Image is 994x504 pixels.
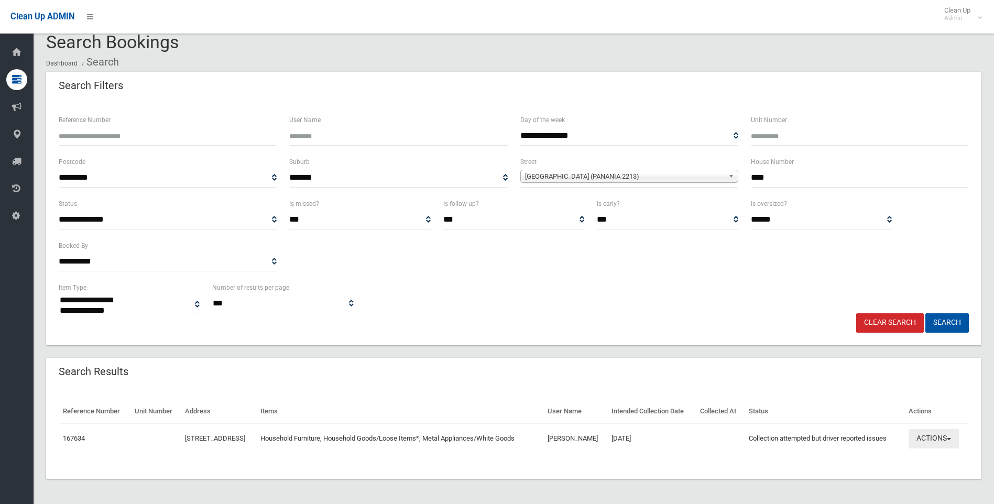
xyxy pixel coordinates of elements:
[543,423,608,454] td: [PERSON_NAME]
[46,75,136,96] header: Search Filters
[289,156,310,168] label: Suburb
[944,14,970,22] small: Admin
[185,434,245,442] a: [STREET_ADDRESS]
[696,400,745,423] th: Collected At
[525,170,724,183] span: [GEOGRAPHIC_DATA] (PANANIA 2213)
[46,361,141,382] header: Search Results
[751,156,794,168] label: House Number
[59,156,85,168] label: Postcode
[130,400,181,423] th: Unit Number
[856,313,924,333] a: Clear Search
[63,434,85,442] a: 167634
[181,400,256,423] th: Address
[520,156,537,168] label: Street
[607,423,696,454] td: [DATE]
[597,198,620,210] label: Is early?
[607,400,696,423] th: Intended Collection Date
[59,400,130,423] th: Reference Number
[256,423,543,454] td: Household Furniture, Household Goods/Loose Items*, Metal Appliances/White Goods
[46,60,78,67] a: Dashboard
[289,198,319,210] label: Is missed?
[10,12,74,21] span: Clean Up ADMIN
[939,6,981,22] span: Clean Up
[745,423,904,454] td: Collection attempted but driver reported issues
[751,198,787,210] label: Is oversized?
[59,114,111,126] label: Reference Number
[904,400,969,423] th: Actions
[256,400,543,423] th: Items
[59,282,86,293] label: Item Type
[46,31,179,52] span: Search Bookings
[745,400,904,423] th: Status
[925,313,969,333] button: Search
[909,429,959,448] button: Actions
[59,240,88,251] label: Booked By
[520,114,565,126] label: Day of the week
[79,52,119,72] li: Search
[289,114,321,126] label: User Name
[212,282,289,293] label: Number of results per page
[543,400,608,423] th: User Name
[751,114,787,126] label: Unit Number
[443,198,479,210] label: Is follow up?
[59,198,77,210] label: Status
